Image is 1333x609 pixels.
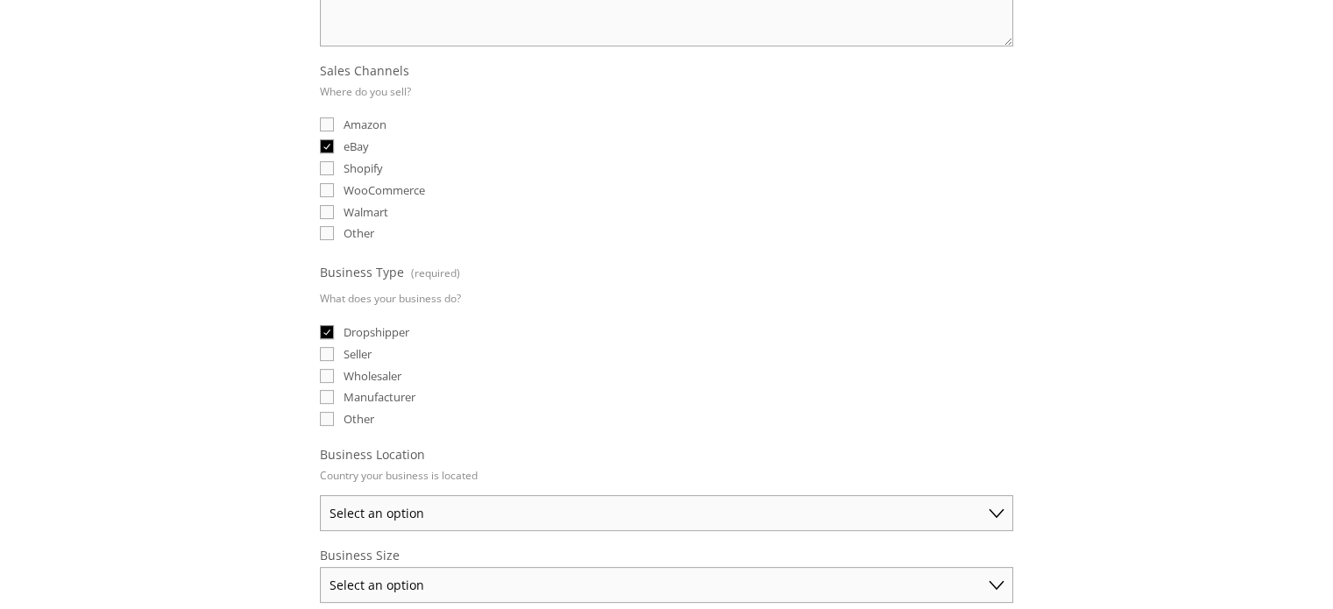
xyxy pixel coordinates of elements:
input: eBay [320,139,334,153]
input: Walmart [320,205,334,219]
span: Business Size [320,547,400,563]
input: Dropshipper [320,325,334,339]
select: Business Size [320,567,1013,603]
span: (required) [410,260,459,286]
span: Business Type [320,264,404,280]
select: Business Location [320,495,1013,531]
span: Wholesaler [344,368,401,384]
span: Other [344,225,374,241]
p: What does your business do? [320,286,461,311]
input: Manufacturer [320,390,334,404]
span: WooCommerce [344,182,425,198]
input: Seller [320,347,334,361]
input: Shopify [320,161,334,175]
span: Other [344,411,374,427]
span: Business Location [320,446,425,463]
span: Sales Channels [320,62,409,79]
span: Manufacturer [344,389,415,405]
span: Amazon [344,117,386,132]
input: Wholesaler [320,369,334,383]
input: Other [320,226,334,240]
span: eBay [344,138,369,154]
span: Walmart [344,204,388,220]
span: Seller [344,346,372,362]
p: Where do you sell? [320,79,411,104]
input: WooCommerce [320,183,334,197]
span: Shopify [344,160,383,176]
span: Dropshipper [344,324,409,340]
p: Country your business is located [320,463,478,488]
input: Amazon [320,117,334,131]
input: Other [320,412,334,426]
